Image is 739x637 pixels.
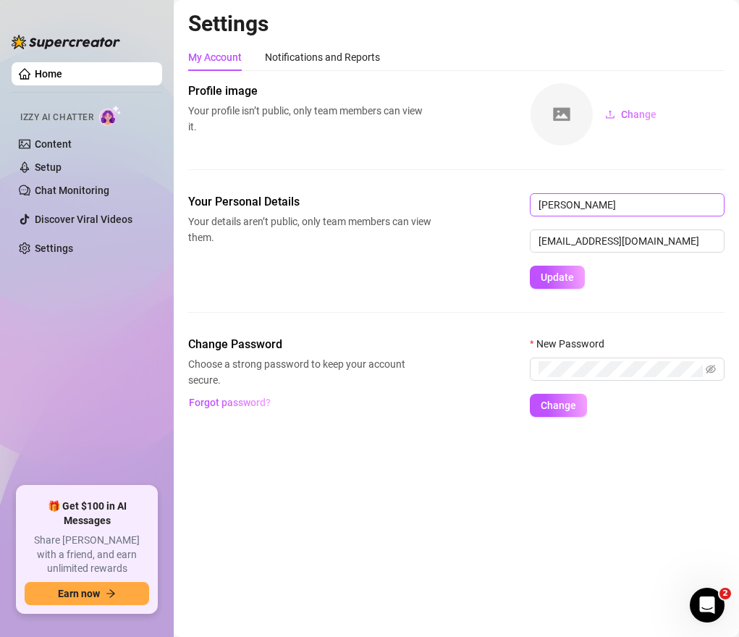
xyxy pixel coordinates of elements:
iframe: Intercom live chat [690,588,725,623]
input: Enter new email [530,229,725,253]
div: Notifications and Reports [265,49,380,65]
span: Earn now [58,588,100,599]
span: Your Personal Details [188,193,431,211]
a: Discover Viral Videos [35,214,132,225]
span: Change [621,109,656,120]
button: Change [594,103,668,126]
span: Update [541,271,574,283]
a: Content [35,138,72,150]
label: New Password [530,336,614,352]
h2: Settings [188,10,725,38]
input: Enter name [530,193,725,216]
img: square-placeholder.png [531,83,593,145]
input: New Password [539,361,703,377]
span: eye-invisible [706,364,716,374]
button: Change [530,394,587,417]
span: Choose a strong password to keep your account secure. [188,356,431,388]
span: Your details aren’t public, only team members can view them. [188,214,431,245]
span: 🎁 Get $100 in AI Messages [25,499,149,528]
span: Izzy AI Chatter [20,111,93,125]
img: logo-BBDzfeDw.svg [12,35,120,49]
div: My Account [188,49,242,65]
span: Profile image [188,83,431,100]
span: arrow-right [106,589,116,599]
a: Settings [35,242,73,254]
a: Chat Monitoring [35,185,109,196]
a: Setup [35,161,62,173]
span: Forgot password? [189,397,271,408]
span: upload [605,109,615,119]
span: Your profile isn’t public, only team members can view it. [188,103,431,135]
button: Forgot password? [188,391,271,414]
a: Home [35,68,62,80]
button: Earn nowarrow-right [25,582,149,605]
span: Change [541,400,576,411]
button: Update [530,266,585,289]
span: Change Password [188,336,431,353]
span: Share [PERSON_NAME] with a friend, and earn unlimited rewards [25,533,149,576]
span: 2 [719,588,731,599]
img: AI Chatter [99,105,122,126]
